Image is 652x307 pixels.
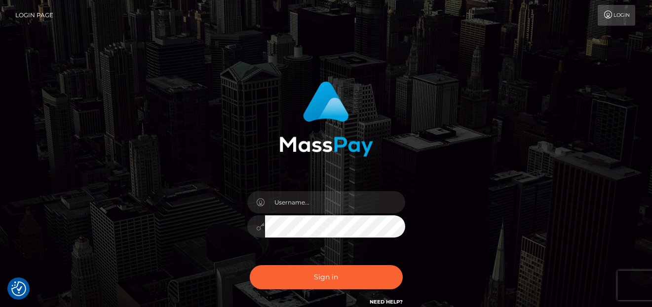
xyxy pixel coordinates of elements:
[598,5,635,26] a: Login
[370,299,403,305] a: Need Help?
[250,265,403,289] button: Sign in
[15,5,53,26] a: Login Page
[265,191,405,213] input: Username...
[11,281,26,296] button: Consent Preferences
[279,81,373,157] img: MassPay Login
[11,281,26,296] img: Revisit consent button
